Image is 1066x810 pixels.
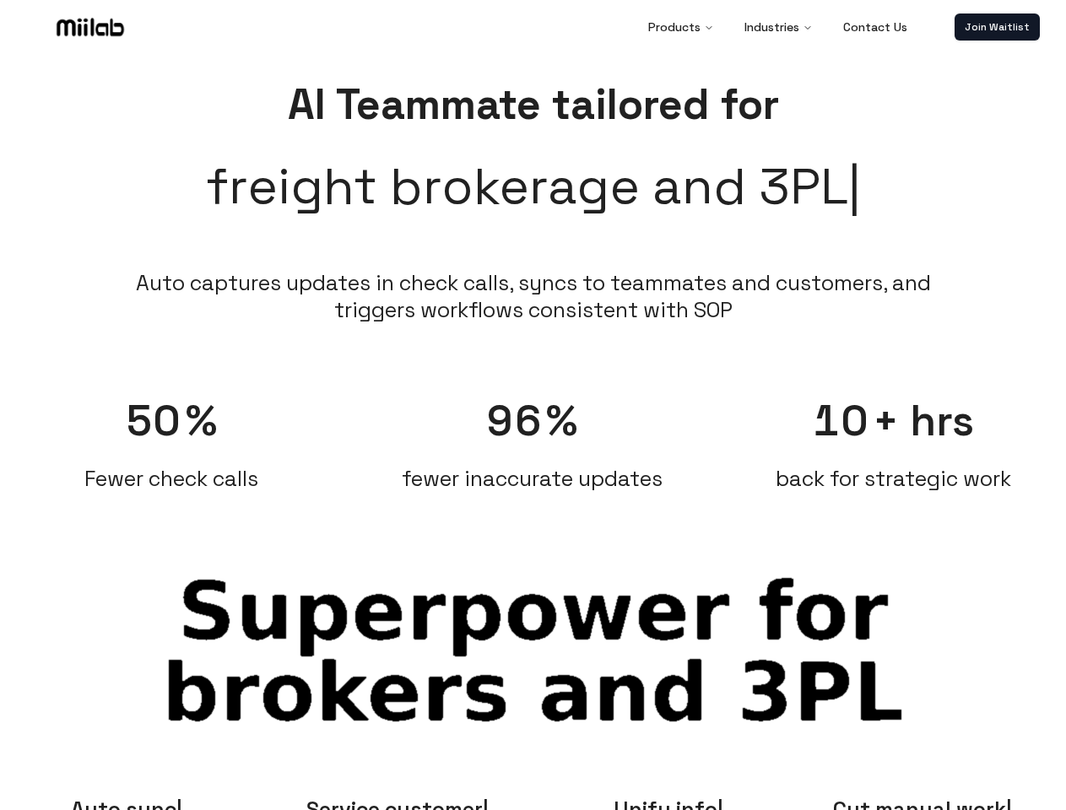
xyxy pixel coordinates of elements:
[487,394,543,448] span: 96
[27,14,154,40] a: Logo
[126,394,182,448] span: 50
[127,269,939,323] li: Auto captures updates in check calls, syncs to teammates and customers, and triggers workflows co...
[53,14,127,40] img: Logo
[635,10,728,44] button: Products
[288,78,779,132] span: AI Teammate tailored for
[776,465,1011,492] span: back for strategic work
[731,10,826,44] button: Industries
[635,10,921,44] nav: Main
[546,394,577,448] span: %
[402,465,663,492] span: fewer inaccurate updates
[206,148,861,224] span: freight brokerage and 3PL
[955,13,1040,40] a: Join Waitlist
[186,394,217,448] span: %
[154,571,913,733] span: Superpower for brokers and 3PL
[830,10,921,44] a: Contact Us
[873,394,974,448] span: + hrs
[813,394,869,448] span: 10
